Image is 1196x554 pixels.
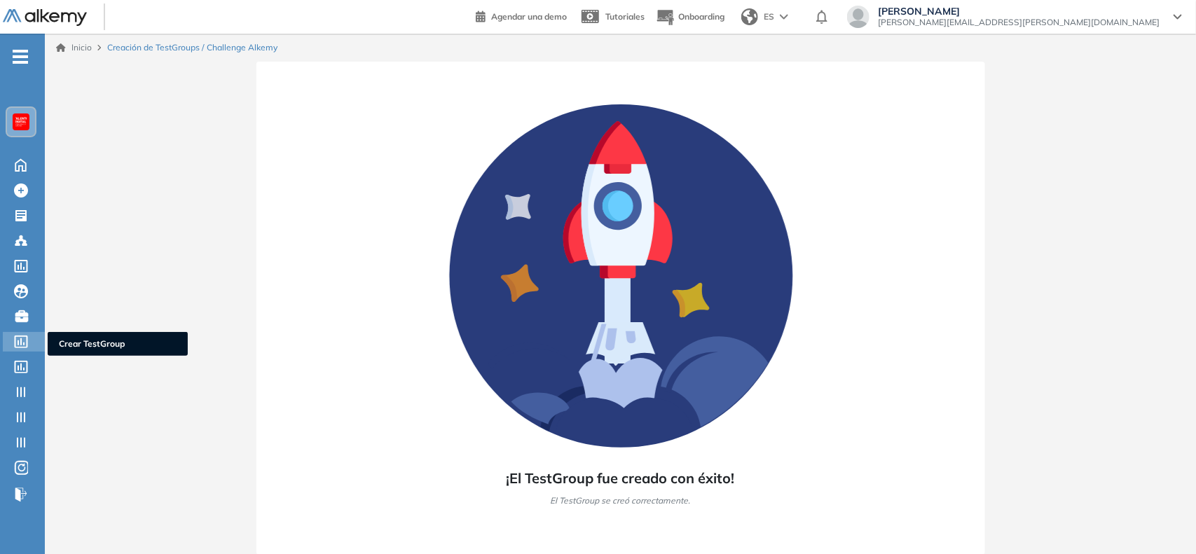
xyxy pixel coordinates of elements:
button: Onboarding [656,2,724,32]
img: world [741,8,758,25]
img: Logo [3,9,87,27]
span: [PERSON_NAME] [878,6,1160,17]
span: Agendar una demo [491,11,567,22]
img: https://assets.alkemy.org/workspaces/620/d203e0be-08f6-444b-9eae-a92d815a506f.png [15,116,27,127]
img: arrow [780,14,788,20]
span: [PERSON_NAME][EMAIL_ADDRESS][PERSON_NAME][DOMAIN_NAME] [878,17,1160,28]
a: Inicio [56,41,92,54]
span: Onboarding [678,11,724,22]
a: Agendar una demo [476,7,567,24]
span: Tutoriales [605,11,645,22]
span: ES [764,11,774,23]
span: El TestGroup se creó correctamente. [551,494,691,507]
span: Crear TestGroup [59,338,177,350]
span: Creación de TestGroups / Challenge Alkemy [107,41,277,54]
i: - [13,55,28,58]
span: ¡El TestGroup fue creado con éxito! [507,468,735,489]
